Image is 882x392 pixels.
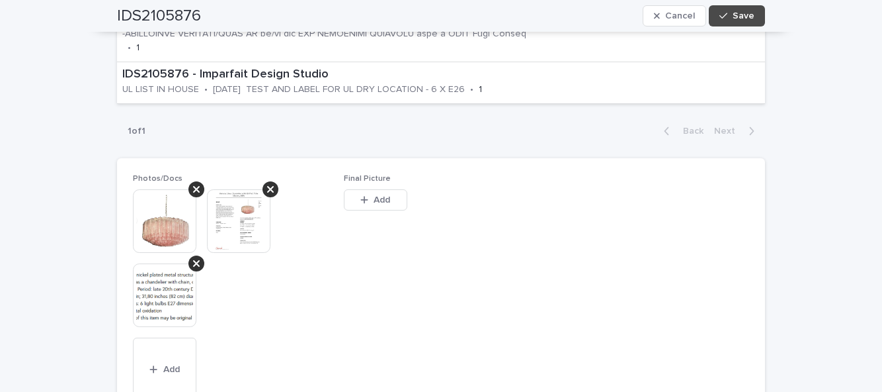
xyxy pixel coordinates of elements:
span: Add [163,365,180,374]
span: Add [374,195,390,205]
span: Cancel [665,11,695,21]
h2: IDS2105876 [117,7,201,26]
p: 1 [479,84,482,95]
p: • [204,84,208,95]
p: • [470,84,473,95]
span: Photos/Docs [133,175,182,183]
button: Save [709,5,765,26]
button: Cancel [643,5,706,26]
p: 1 of 1 [117,115,156,148]
button: Add [344,189,407,211]
a: IDS2105876 - Imparfait Design StudioUL LIST IN HOUSE•[DATE] TEST AND LABEL FOR UL DRY LOCATION - ... [117,62,765,104]
p: • [128,42,131,54]
span: Back [675,126,703,136]
span: Save [733,11,754,21]
span: Final Picture [344,175,391,183]
button: Next [709,125,765,137]
p: IDS2105876 - Imparfait Design Studio [122,68,688,82]
button: Back [653,125,709,137]
p: 1 [136,42,140,54]
p: [DATE] TEST AND LABEL FOR UL DRY LOCATION - 6 X E26 [213,84,465,95]
span: Next [714,126,743,136]
p: UL LIST IN HOUSE [122,84,199,95]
